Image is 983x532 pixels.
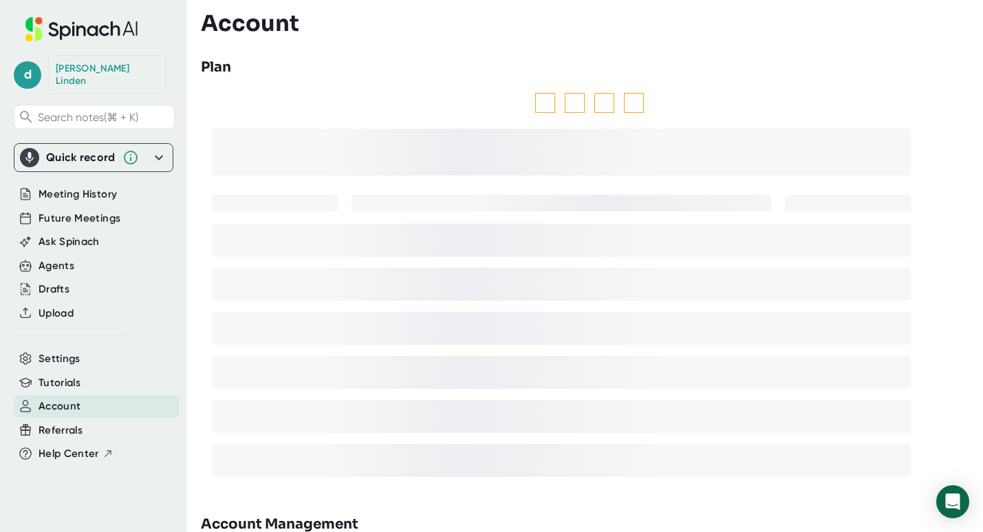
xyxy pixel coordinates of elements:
[39,234,100,250] button: Ask Spinach
[14,61,41,89] span: d
[56,63,159,87] div: Darren Linden
[39,423,83,438] button: Referrals
[38,111,138,124] span: Search notes (⌘ + K)
[39,375,80,391] button: Tutorials
[936,485,969,518] div: Open Intercom Messenger
[39,281,69,297] button: Drafts
[39,398,80,414] button: Account
[39,446,114,462] button: Help Center
[39,211,120,226] button: Future Meetings
[39,258,74,274] button: Agents
[39,351,80,367] button: Settings
[39,446,99,462] span: Help Center
[201,10,299,36] h3: Account
[201,57,231,78] h3: Plan
[20,144,167,171] div: Quick record
[46,151,116,164] div: Quick record
[39,306,74,321] button: Upload
[39,187,117,202] button: Meeting History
